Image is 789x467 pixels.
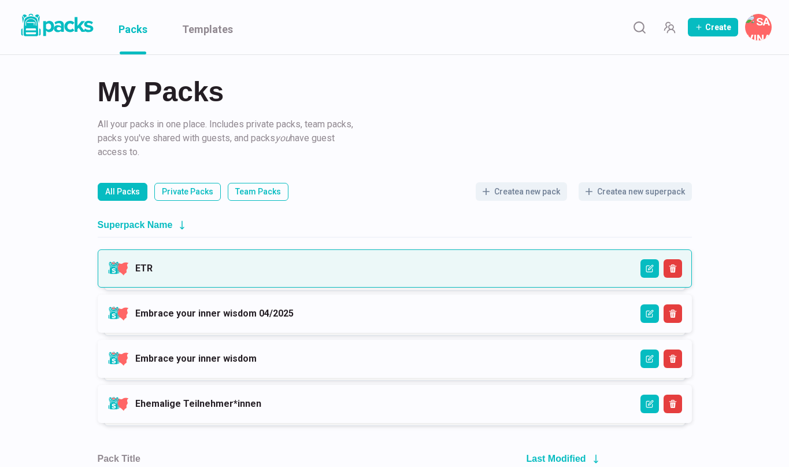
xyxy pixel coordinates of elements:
[628,16,651,39] button: Search
[162,186,213,198] p: Private Packs
[664,259,682,278] button: Delete Superpack
[17,12,95,43] a: Packs logo
[664,350,682,368] button: Delete Superpack
[579,182,692,201] button: Createa new superpack
[664,395,682,413] button: Delete Superpack
[476,182,567,201] button: Createa new pack
[275,133,290,144] i: you
[98,78,692,106] h2: My Packs
[105,186,140,198] p: All Packs
[98,117,358,159] p: All your packs in one place. Includes private packs, team packs, packs you've shared with guests,...
[640,259,659,278] button: Edit
[98,219,173,230] h2: Superpack Name
[745,14,772,41] button: Savina Tilmann
[98,453,140,464] h2: Pack Title
[658,16,681,39] button: Manage Team Invites
[527,453,586,464] h2: Last Modified
[688,18,738,36] button: Create Pack
[235,186,281,198] p: Team Packs
[17,12,95,39] img: Packs logo
[640,350,659,368] button: Edit
[640,395,659,413] button: Edit
[664,304,682,323] button: Delete Superpack
[640,304,659,323] button: Edit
